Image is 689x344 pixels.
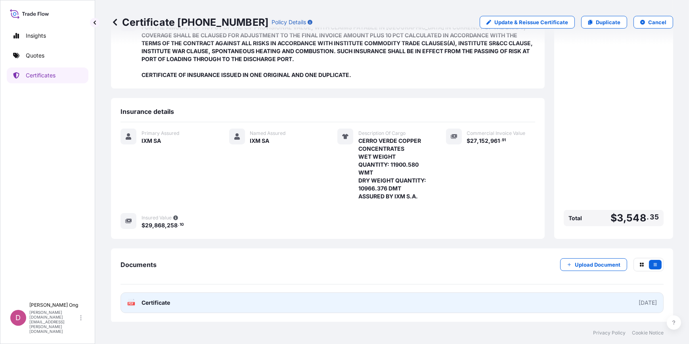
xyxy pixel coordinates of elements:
[16,314,21,322] span: D
[178,223,179,226] span: .
[142,130,179,136] span: Primary Assured
[250,137,270,145] span: IXM SA
[29,302,78,308] p: [PERSON_NAME] Ong
[152,223,154,228] span: ,
[121,292,664,313] a: PDFCertificate[DATE]
[358,130,406,136] span: Description Of Cargo
[560,258,627,271] button: Upload Document
[650,215,659,219] span: 35
[358,137,427,200] span: CERRO VERDE COPPER CONCENTRATES WET WEIGHT QUANTITY: 11900.580 WMT DRY WEIGHT QUANTITY: 10966.376...
[180,223,184,226] span: 10
[648,18,666,26] p: Cancel
[480,16,575,29] a: Update & Reissue Certificate
[165,223,167,228] span: ,
[26,32,46,40] p: Insights
[477,138,479,144] span: ,
[611,213,617,223] span: $
[7,48,88,63] a: Quotes
[142,299,170,307] span: Certificate
[593,330,626,336] a: Privacy Policy
[623,213,626,223] span: ,
[489,138,491,144] span: ,
[7,67,88,83] a: Certificates
[494,18,568,26] p: Update & Reissue Certificate
[142,137,161,145] span: IXM SA
[491,138,500,144] span: 961
[129,302,134,305] text: PDF
[568,214,582,222] span: Total
[121,261,157,269] span: Documents
[471,138,477,144] span: 27
[633,16,673,29] button: Cancel
[142,23,535,79] span: FOR THE AMOUNT OF 110 PCT OF THE CIF PROVISIONAL VALUE, WITH CLAIMS PAYABLE IN [GEOGRAPHIC_DATA] ...
[121,108,174,115] span: Insurance details
[575,261,620,269] p: Upload Document
[29,310,78,334] p: [PERSON_NAME][DOMAIN_NAME][EMAIL_ADDRESS][PERSON_NAME][DOMAIN_NAME]
[250,130,286,136] span: Named Assured
[647,215,649,219] span: .
[581,16,627,29] a: Duplicate
[502,139,506,142] span: 91
[467,130,526,136] span: Commercial Invoice Value
[26,52,44,60] p: Quotes
[596,18,620,26] p: Duplicate
[7,28,88,44] a: Insights
[111,16,268,29] p: Certificate [PHONE_NUMBER]
[479,138,489,144] span: 152
[500,139,501,142] span: .
[272,18,306,26] p: Policy Details
[145,223,152,228] span: 29
[467,138,471,144] span: $
[626,213,646,223] span: 548
[617,213,623,223] span: 3
[154,223,165,228] span: 868
[142,215,172,221] span: Insured Value
[167,223,178,228] span: 258
[632,330,664,336] a: Cookie Notice
[26,71,56,79] p: Certificates
[639,299,657,307] div: [DATE]
[142,223,145,228] span: $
